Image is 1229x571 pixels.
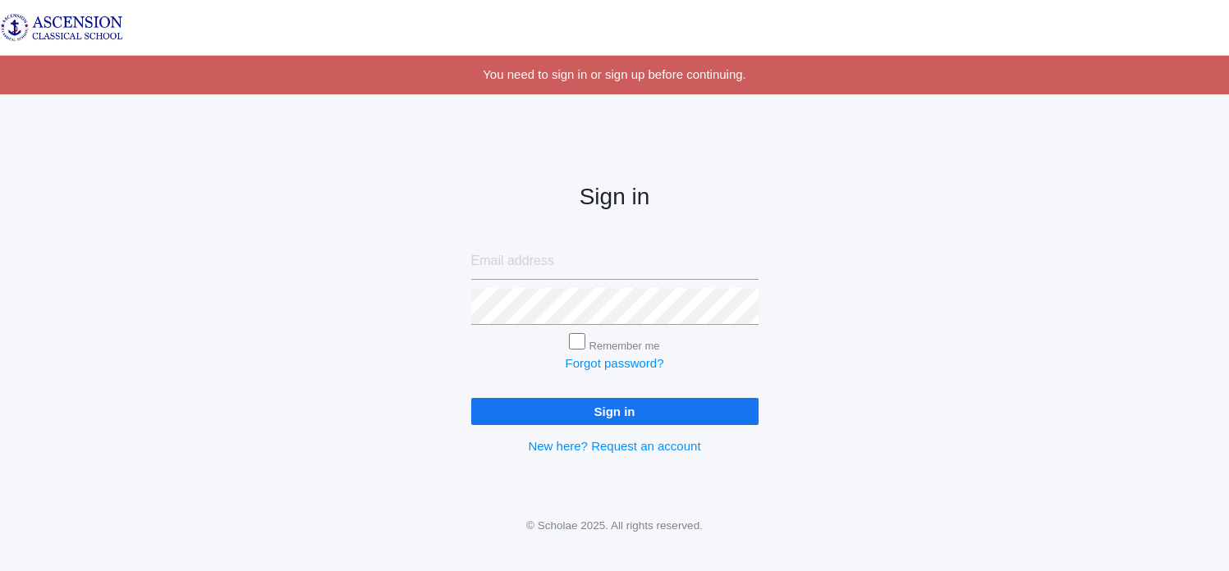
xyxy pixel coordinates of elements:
a: New here? Request an account [528,439,700,453]
input: Sign in [471,398,759,425]
label: Remember me [589,340,660,352]
h2: Sign in [471,185,759,210]
input: Email address [471,243,759,280]
a: Forgot password? [565,356,663,370]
